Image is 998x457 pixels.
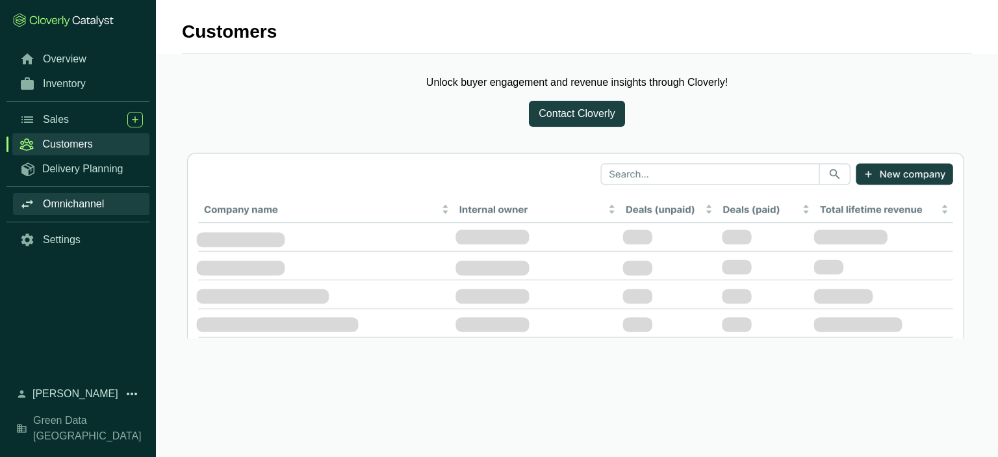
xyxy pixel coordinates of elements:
[13,193,149,215] a: Omnichannel
[43,53,86,66] span: Overview
[182,21,277,43] h1: Customers
[13,158,149,179] a: Delivery Planning
[32,386,118,402] span: [PERSON_NAME]
[42,138,92,151] span: Customers
[13,229,149,251] a: Settings
[43,233,81,246] span: Settings
[43,198,104,211] span: Omnichannel
[182,75,972,90] p: Unlock buyer engagement and revenue insights through Cloverly!
[539,106,615,122] span: Contact Cloverly
[12,133,149,155] a: Customers
[182,148,972,340] img: companies-table
[43,77,86,90] span: Inventory
[13,73,149,95] a: Inventory
[33,413,143,444] span: Green Data [GEOGRAPHIC_DATA]
[13,109,149,131] a: Sales
[43,113,69,126] span: Sales
[529,101,624,127] button: Contact Cloverly
[13,48,149,70] a: Overview
[42,163,123,176] span: Delivery Planning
